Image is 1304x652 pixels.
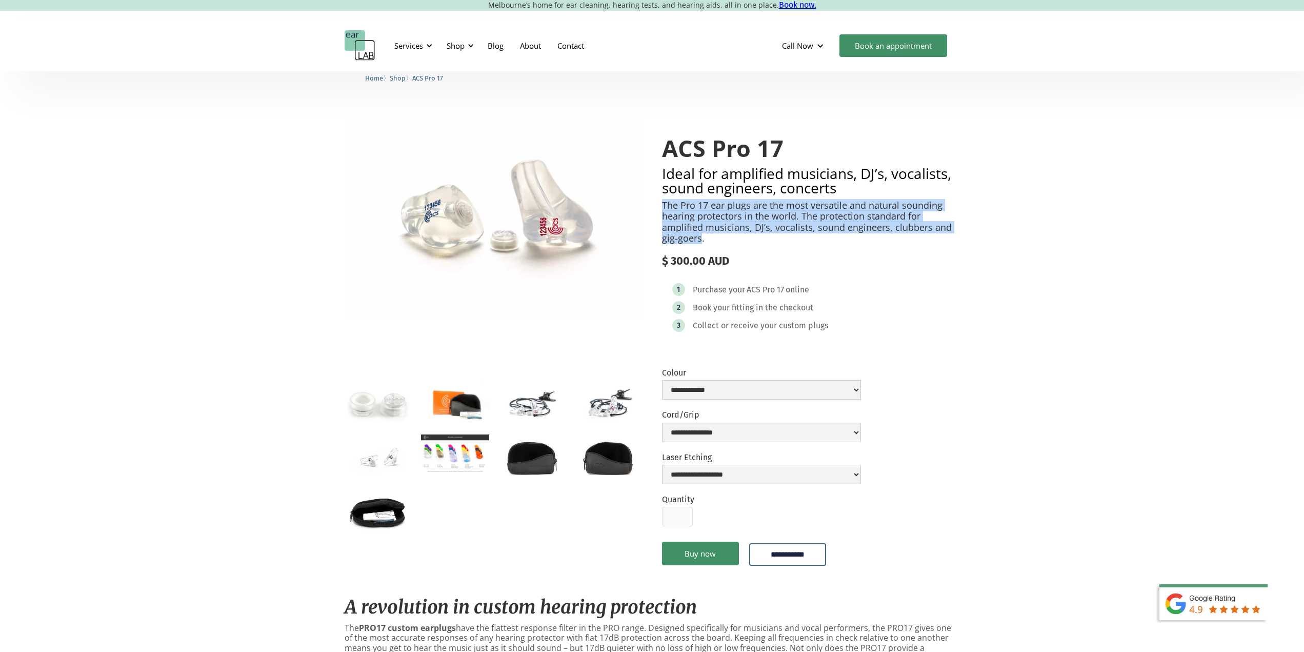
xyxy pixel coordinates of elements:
[662,452,861,462] label: Laser Etching
[574,381,642,426] a: open lightbox
[786,285,809,295] div: online
[365,73,383,83] a: Home
[549,31,592,61] a: Contact
[677,322,680,329] div: 3
[345,115,643,320] img: ACS Pro 17
[421,434,489,473] a: open lightbox
[497,434,566,480] a: open lightbox
[662,254,960,268] div: $ 300.00 AUD
[390,73,412,84] li: 〉
[774,30,834,61] div: Call Now
[677,304,680,311] div: 2
[662,135,960,161] h1: ACS Pro 17
[365,74,383,82] span: Home
[662,495,694,504] label: Quantity
[693,285,745,295] div: Purchase your
[394,41,423,51] div: Services
[412,74,443,82] span: ACS Pro 17
[693,321,828,331] div: Collect or receive your custom plugs
[412,73,443,83] a: ACS Pro 17
[662,410,861,420] label: Cord/Grip
[574,434,642,480] a: open lightbox
[345,596,697,619] em: A revolution in custom hearing protection
[421,381,489,426] a: open lightbox
[345,434,413,480] a: open lightbox
[345,488,413,533] a: open lightbox
[345,30,375,61] a: home
[677,286,680,293] div: 1
[440,30,477,61] div: Shop
[662,166,960,195] h2: Ideal for amplified musicians, DJ’s, vocalists, sound engineers, concerts
[747,285,784,295] div: ACS Pro 17
[388,30,435,61] div: Services
[345,381,413,426] a: open lightbox
[365,73,390,84] li: 〉
[479,31,512,61] a: Blog
[662,542,739,565] a: Buy now
[782,41,813,51] div: Call Now
[693,303,813,313] div: Book your fitting in the checkout
[345,115,643,320] a: open lightbox
[497,381,566,426] a: open lightbox
[390,74,406,82] span: Shop
[662,200,960,244] p: The Pro 17 ear plugs are the most versatile and natural sounding hearing protectors in the world....
[662,368,861,378] label: Colour
[839,34,947,57] a: Book an appointment
[390,73,406,83] a: Shop
[512,31,549,61] a: About
[447,41,465,51] div: Shop
[359,622,456,634] strong: PRO17 custom earplugs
